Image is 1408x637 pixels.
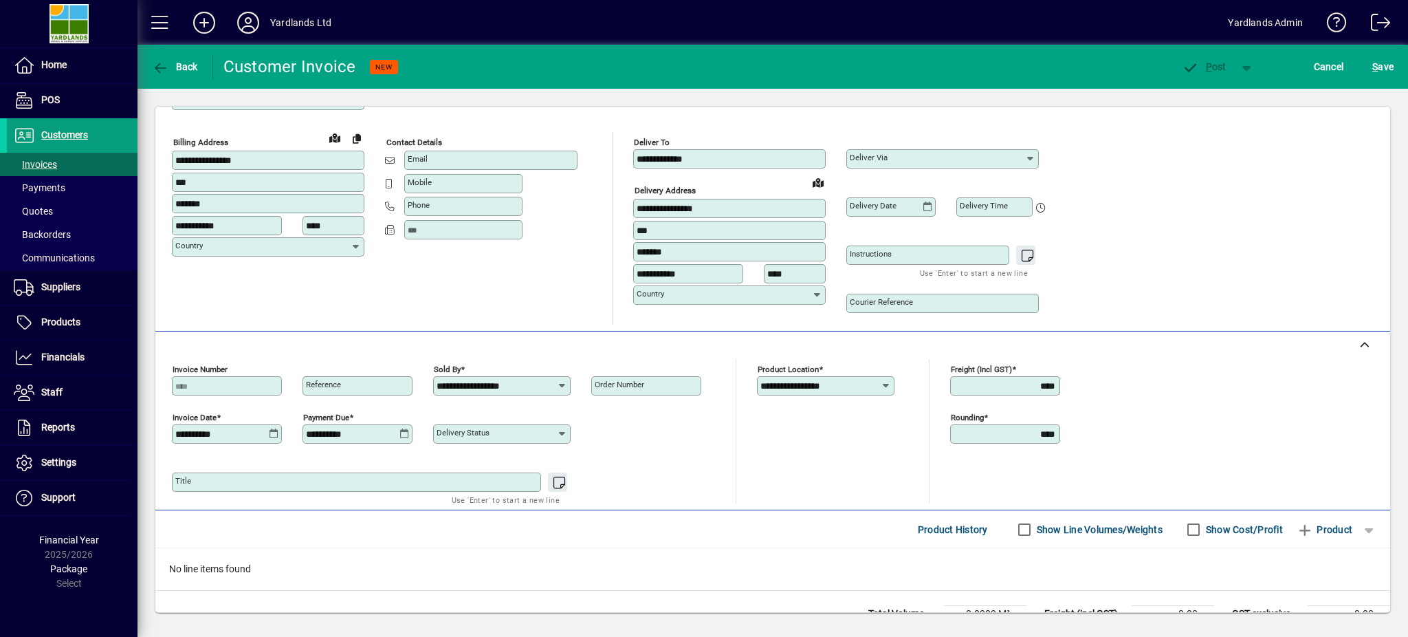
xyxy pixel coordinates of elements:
[1290,517,1359,542] button: Product
[41,492,76,503] span: Support
[14,229,71,240] span: Backorders
[306,380,341,389] mat-label: Reference
[137,54,213,79] app-page-header-button: Back
[7,411,137,445] a: Reports
[346,127,368,149] button: Copy to Delivery address
[1206,61,1212,72] span: P
[960,201,1008,210] mat-label: Delivery time
[850,153,888,162] mat-label: Deliver via
[14,206,53,217] span: Quotes
[41,352,85,363] span: Financials
[7,376,137,410] a: Staff
[7,341,137,375] a: Financials
[944,606,1026,623] td: 0.0000 M³
[7,246,137,270] a: Communications
[1225,606,1308,623] td: GST exclusive
[951,413,984,422] mat-label: Rounding
[758,365,819,374] mat-label: Product location
[14,182,65,193] span: Payments
[7,153,137,176] a: Invoices
[637,289,664,299] mat-label: Country
[1182,61,1226,72] span: ost
[452,492,560,508] mat-hint: Use 'Enter' to start a new line
[912,517,993,542] button: Product History
[175,241,203,250] mat-label: Country
[408,200,430,210] mat-label: Phone
[807,171,829,193] a: View on map
[1034,523,1163,537] label: Show Line Volumes/Weights
[850,297,913,307] mat-label: Courier Reference
[850,201,896,210] mat-label: Delivery date
[7,481,137,515] a: Support
[14,252,95,263] span: Communications
[7,199,137,223] a: Quotes
[7,223,137,246] a: Backorders
[175,476,191,486] mat-label: Title
[152,61,198,72] span: Back
[7,446,137,480] a: Settings
[14,159,57,170] span: Invoices
[41,387,63,398] span: Staff
[155,548,1390,590] div: No line items found
[951,365,1012,374] mat-label: Freight (incl GST)
[437,428,489,438] mat-label: Delivery status
[182,10,226,35] button: Add
[303,413,349,422] mat-label: Payment due
[41,59,67,70] span: Home
[1228,12,1303,34] div: Yardlands Admin
[1361,3,1391,47] a: Logout
[7,305,137,340] a: Products
[41,94,60,105] span: POS
[434,365,461,374] mat-label: Sold by
[173,413,217,422] mat-label: Invoice date
[148,54,201,79] button: Back
[7,270,137,305] a: Suppliers
[1314,56,1344,78] span: Cancel
[408,177,432,187] mat-label: Mobile
[173,365,228,374] mat-label: Invoice number
[226,10,270,35] button: Profile
[918,519,988,541] span: Product History
[408,154,428,164] mat-label: Email
[7,176,137,199] a: Payments
[41,281,80,292] span: Suppliers
[1297,519,1352,541] span: Product
[7,48,137,83] a: Home
[41,316,80,327] span: Products
[1203,523,1283,537] label: Show Cost/Profit
[270,12,331,34] div: Yardlands Ltd
[1369,54,1397,79] button: Save
[324,127,346,149] a: View on map
[1317,3,1347,47] a: Knowledge Base
[41,129,88,140] span: Customers
[7,83,137,118] a: POS
[850,249,892,259] mat-label: Instructions
[1372,61,1378,72] span: S
[920,265,1028,281] mat-hint: Use 'Enter' to start a new line
[39,535,99,546] span: Financial Year
[861,606,944,623] td: Total Volume
[41,422,75,433] span: Reports
[1310,54,1347,79] button: Cancel
[1175,54,1233,79] button: Post
[634,138,670,147] mat-label: Deliver To
[50,563,87,574] span: Package
[41,457,76,468] span: Settings
[1308,606,1390,623] td: 0.00
[1132,606,1214,623] td: 0.00
[595,380,644,389] mat-label: Order number
[1372,56,1394,78] span: ave
[223,56,356,78] div: Customer Invoice
[375,63,393,72] span: NEW
[1037,606,1132,623] td: Freight (incl GST)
